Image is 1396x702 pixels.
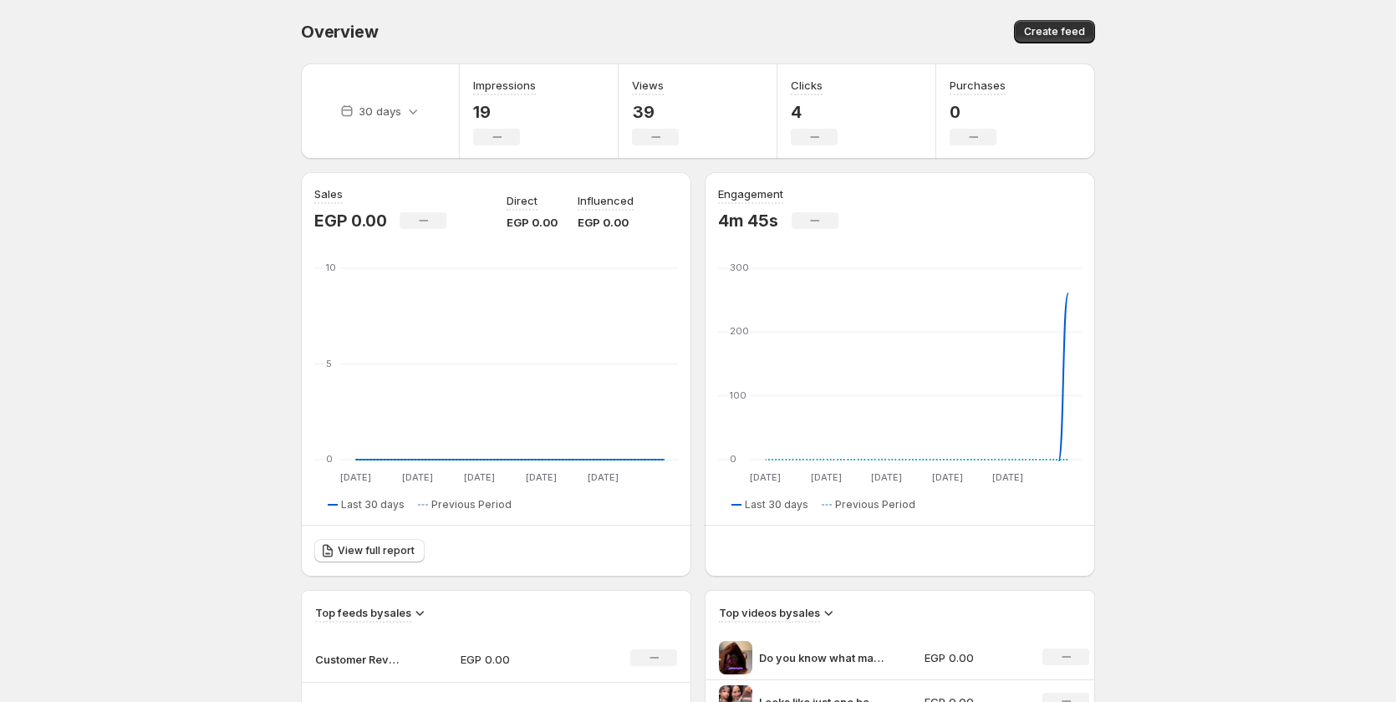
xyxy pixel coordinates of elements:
h3: Views [632,77,664,94]
text: 10 [326,262,336,273]
h3: Engagement [718,186,783,202]
span: Overview [301,22,378,42]
p: EGP 0.00 [507,214,558,231]
p: 0 [950,102,1006,122]
text: [DATE] [402,471,433,483]
span: Last 30 days [745,498,808,511]
text: 0 [730,453,736,465]
p: 39 [632,102,679,122]
p: 19 [473,102,536,122]
span: Create feed [1024,25,1085,38]
p: EGP 0.00 [461,651,579,668]
h3: Sales [314,186,343,202]
text: [DATE] [588,471,619,483]
span: Previous Period [431,498,512,511]
text: [DATE] [464,471,495,483]
text: 5 [326,358,332,369]
h3: Purchases [950,77,1006,94]
text: 200 [730,325,749,337]
p: Customer Reviews [315,651,399,668]
p: Influenced [578,192,634,209]
p: 4m 45s [718,211,778,231]
h3: Top videos by sales [719,604,820,621]
text: 300 [730,262,749,273]
p: EGP 0.00 [578,214,634,231]
p: 30 days [359,103,401,120]
text: [DATE] [811,471,842,483]
p: EGP 0.00 [314,211,386,231]
text: [DATE] [992,471,1023,483]
text: 0 [326,453,333,465]
h3: Impressions [473,77,536,94]
span: View full report [338,544,415,557]
img: Do you know what makes this bag different from any other Its not just about the stylish look its ... [719,641,752,674]
a: View full report [314,539,425,562]
text: [DATE] [932,471,963,483]
h3: Top feeds by sales [315,604,411,621]
text: [DATE] [526,471,557,483]
span: Last 30 days [341,498,405,511]
p: EGP 0.00 [925,649,1023,666]
text: 100 [730,389,746,401]
text: [DATE] [750,471,781,483]
text: [DATE] [340,471,371,483]
button: Create feed [1014,20,1095,43]
span: Previous Period [835,498,915,511]
h3: Clicks [791,77,823,94]
p: Direct [507,192,538,209]
p: 4 [791,102,838,122]
text: [DATE] [871,471,902,483]
p: Do you know what makes this bag different from any other Its not just about the stylish look its ... [759,649,884,666]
